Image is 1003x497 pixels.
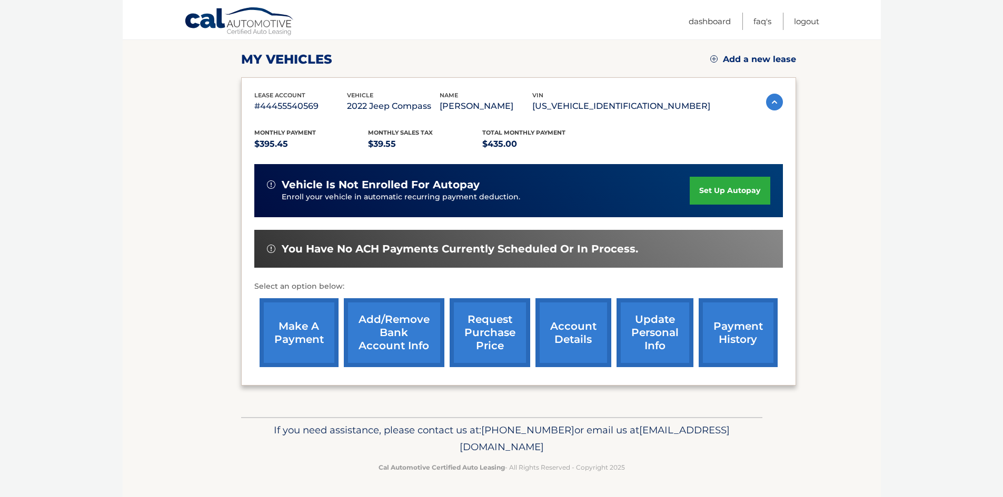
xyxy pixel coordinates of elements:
[617,298,693,367] a: update personal info
[481,424,574,436] span: [PHONE_NUMBER]
[532,99,710,114] p: [US_VEHICLE_IDENTIFICATION_NUMBER]
[254,129,316,136] span: Monthly Payment
[254,92,305,99] span: lease account
[440,99,532,114] p: [PERSON_NAME]
[282,242,638,256] span: You have no ACH payments currently scheduled or in process.
[440,92,458,99] span: name
[482,137,597,151] p: $435.00
[379,463,505,471] strong: Cal Automotive Certified Auto Leasing
[766,94,783,110] img: accordion-active.svg
[690,177,770,205] a: set up autopay
[267,245,275,253] img: alert-white.svg
[753,13,771,30] a: FAQ's
[710,55,718,63] img: add.svg
[347,92,373,99] span: vehicle
[282,178,480,191] span: vehicle is not enrolled for autopay
[689,13,731,30] a: Dashboard
[248,422,756,455] p: If you need assistance, please contact us at: or email us at
[184,7,295,37] a: Cal Automotive
[254,137,369,151] p: $395.45
[710,54,796,65] a: Add a new lease
[794,13,819,30] a: Logout
[254,280,783,293] p: Select an option below:
[267,180,275,189] img: alert-white.svg
[532,92,543,99] span: vin
[282,191,690,203] p: Enroll your vehicle in automatic recurring payment deduction.
[368,129,433,136] span: Monthly sales Tax
[460,424,730,453] span: [EMAIL_ADDRESS][DOMAIN_NAME]
[254,99,347,114] p: #44455540569
[535,298,611,367] a: account details
[450,298,530,367] a: request purchase price
[482,129,565,136] span: Total Monthly Payment
[347,99,440,114] p: 2022 Jeep Compass
[260,298,339,367] a: make a payment
[368,137,482,151] p: $39.55
[248,462,756,473] p: - All Rights Reserved - Copyright 2025
[699,298,778,367] a: payment history
[241,52,332,67] h2: my vehicles
[344,298,444,367] a: Add/Remove bank account info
